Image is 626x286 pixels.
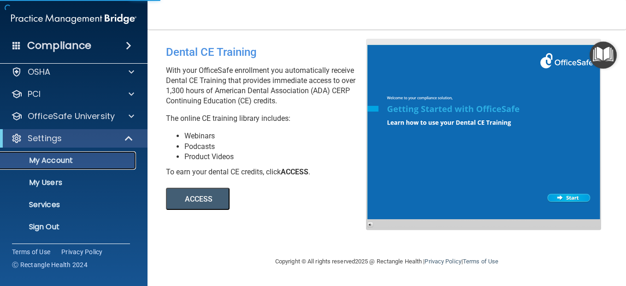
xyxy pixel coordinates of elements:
[184,152,373,162] li: Product Videos
[28,66,51,77] p: OSHA
[11,66,134,77] a: OSHA
[11,89,134,100] a: PCI
[425,258,461,265] a: Privacy Policy
[6,156,132,165] p: My Account
[166,167,373,177] div: To earn your dental CE credits, click .
[11,10,136,28] img: PMB logo
[11,133,134,144] a: Settings
[166,188,230,210] button: ACCESS
[590,42,617,69] button: Open Resource Center
[166,39,373,66] div: Dental CE Training
[61,247,103,256] a: Privacy Policy
[28,133,62,144] p: Settings
[219,247,555,276] div: Copyright © All rights reserved 2025 @ Rectangle Health | |
[463,258,498,265] a: Terms of Use
[184,131,373,141] li: Webinars
[12,260,88,269] span: Ⓒ Rectangle Health 2024
[28,111,115,122] p: OfficeSafe University
[166,196,418,203] a: ACCESS
[11,111,134,122] a: OfficeSafe University
[166,66,373,106] p: With your OfficeSafe enrollment you automatically receive Dental CE Training that provides immedi...
[6,222,132,232] p: Sign Out
[27,39,91,52] h4: Compliance
[184,142,373,152] li: Podcasts
[6,200,132,209] p: Services
[28,89,41,100] p: PCI
[12,247,50,256] a: Terms of Use
[166,113,373,124] p: The online CE training library includes:
[281,167,308,176] b: ACCESS
[6,178,132,187] p: My Users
